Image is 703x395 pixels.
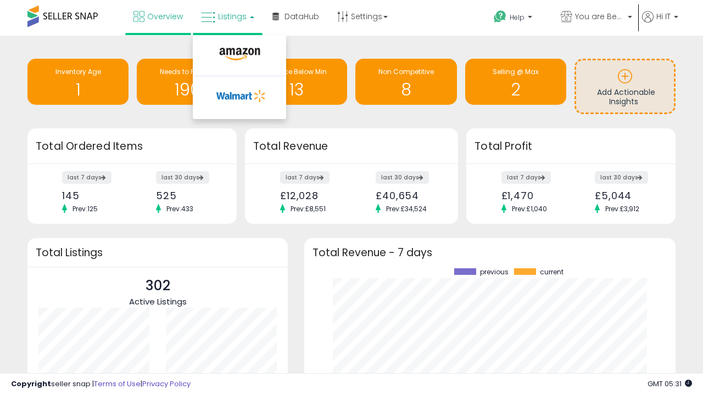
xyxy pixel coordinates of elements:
p: 302 [129,275,187,296]
a: Inventory Age 1 [27,59,129,105]
a: Non Competitive 8 [355,59,456,105]
h3: Total Revenue - 7 days [313,249,667,257]
div: seller snap | | [11,379,191,390]
a: Needs to Reprice 190 [137,59,238,105]
label: last 7 days [501,171,551,184]
a: Help [485,2,551,36]
span: DataHub [284,11,319,22]
h1: 13 [252,81,342,99]
span: previous [480,268,509,276]
span: Selling @ Max [493,67,539,76]
span: Prev: 433 [161,204,199,213]
h1: 1 [33,81,123,99]
label: last 30 days [376,171,429,184]
div: 525 [156,190,217,201]
label: last 7 days [280,171,330,184]
a: Hi IT [642,11,678,36]
label: last 7 days [62,171,111,184]
div: £1,470 [501,190,563,201]
h3: Total Listings [36,249,280,257]
span: Prev: 125 [67,204,103,213]
a: Terms of Use [94,379,141,389]
a: Privacy Policy [142,379,191,389]
span: Active Listings [129,296,187,307]
h3: Total Ordered Items [36,139,228,154]
span: Non Competitive [378,67,434,76]
span: Prev: £34,524 [381,204,432,213]
div: £12,028 [280,190,343,201]
span: Listings [218,11,247,22]
a: Add Actionable Insights [576,60,674,112]
span: Needs to Reprice [160,67,215,76]
div: £40,654 [376,190,439,201]
a: BB Price Below Min 13 [246,59,347,105]
span: current [540,268,563,276]
span: BB Price Below Min [266,67,327,76]
label: last 30 days [595,171,648,184]
span: Prev: £8,551 [285,204,331,213]
span: Overview [147,11,183,22]
label: last 30 days [156,171,209,184]
h1: 190 [142,81,232,99]
span: Hi IT [656,11,671,22]
a: Selling @ Max 2 [465,59,566,105]
span: Help [510,13,525,22]
h1: 8 [361,81,451,99]
span: Prev: £3,912 [600,204,645,213]
span: Add Actionable Insights [597,87,655,108]
span: Inventory Age [55,67,101,76]
h1: 2 [471,81,561,99]
span: You are Beautiful ([GEOGRAPHIC_DATA]) [575,11,624,22]
div: £5,044 [595,190,656,201]
span: Prev: £1,040 [506,204,553,213]
h3: Total Revenue [253,139,450,154]
span: 2025-10-12 05:31 GMT [648,379,692,389]
div: 145 [62,190,124,201]
h3: Total Profit [475,139,667,154]
strong: Copyright [11,379,51,389]
i: Get Help [493,10,507,24]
